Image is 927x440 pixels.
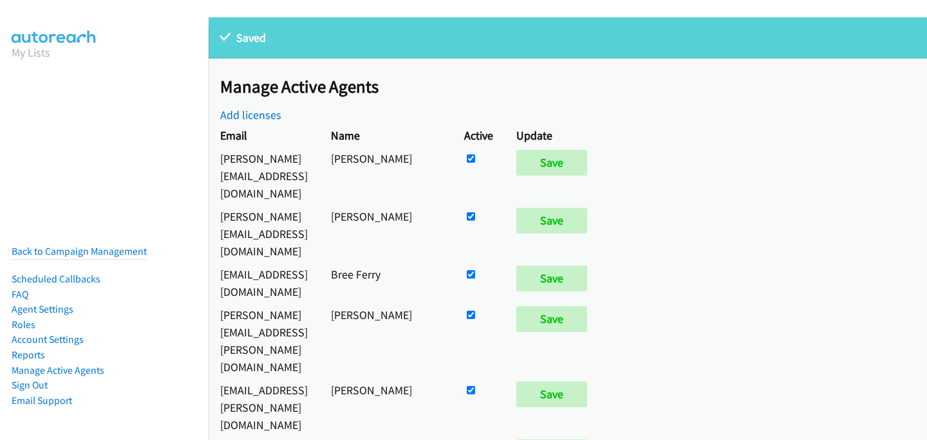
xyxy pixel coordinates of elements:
[319,303,453,378] td: [PERSON_NAME]
[516,306,587,332] input: Save
[12,394,72,407] a: Email Support
[319,147,453,205] td: [PERSON_NAME]
[209,205,319,262] td: [PERSON_NAME][EMAIL_ADDRESS][DOMAIN_NAME]
[209,124,319,147] th: Email
[319,124,453,147] th: Name
[12,349,45,361] a: Reports
[209,147,319,205] td: [PERSON_NAME][EMAIL_ADDRESS][DOMAIN_NAME]
[319,262,453,303] td: Bree Ferry
[209,303,319,378] td: [PERSON_NAME][EMAIL_ADDRESS][PERSON_NAME][DOMAIN_NAME]
[12,288,28,300] a: FAQ
[220,107,281,122] a: Add licenses
[516,208,587,234] input: Save
[12,245,147,257] a: Back to Campaign Management
[12,273,100,285] a: Scheduled Callbacks
[12,364,104,376] a: Manage Active Agents
[516,150,587,176] input: Save
[220,29,915,46] p: Saved
[12,303,73,315] a: Agent Settings
[516,381,587,407] input: Save
[319,378,453,436] td: [PERSON_NAME]
[319,205,453,262] td: [PERSON_NAME]
[12,333,84,345] a: Account Settings
[505,124,604,147] th: Update
[12,45,50,60] a: My Lists
[12,318,35,331] a: Roles
[516,266,587,291] input: Save
[220,76,927,98] h2: Manage Active Agents
[209,378,319,436] td: [EMAIL_ADDRESS][PERSON_NAME][DOMAIN_NAME]
[453,124,505,147] th: Active
[209,262,319,303] td: [EMAIL_ADDRESS][DOMAIN_NAME]
[12,379,48,391] a: Sign Out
